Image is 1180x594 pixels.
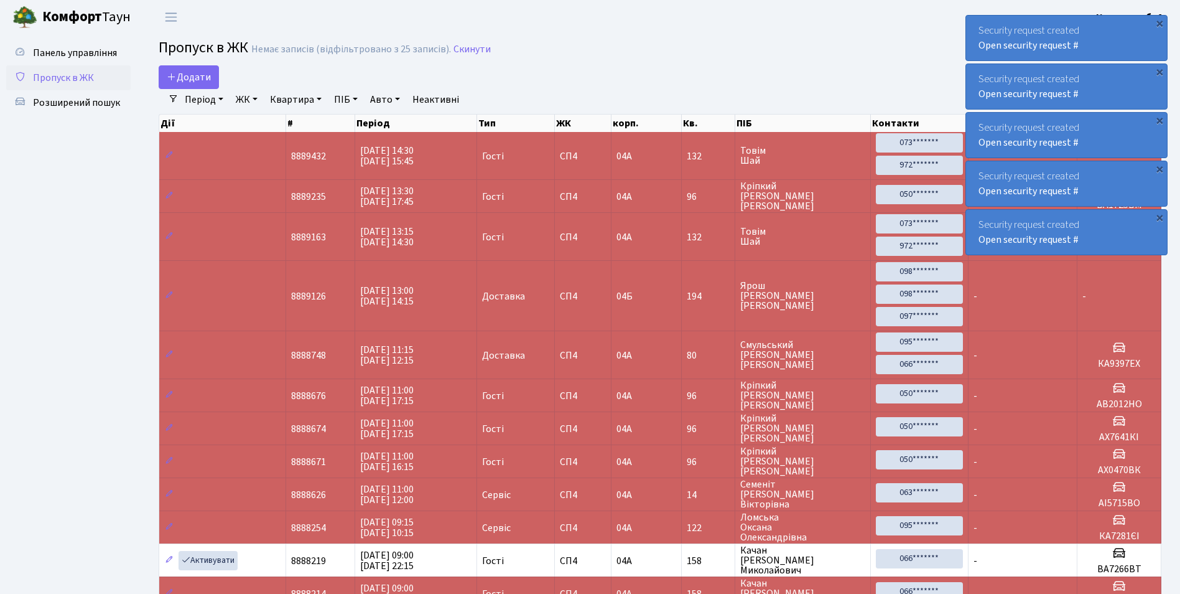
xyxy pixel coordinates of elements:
[482,523,511,533] span: Сервіс
[560,151,606,161] span: СП4
[482,391,504,401] span: Гості
[560,232,606,242] span: СП4
[560,424,606,434] span: СП4
[1096,11,1165,24] b: Консьєрж б. 4.
[560,391,606,401] span: СП4
[291,521,326,535] span: 8888254
[1082,290,1086,303] span: -
[740,281,865,311] span: Ярош [PERSON_NAME] [PERSON_NAME]
[978,136,1079,149] a: Open security request #
[360,450,414,474] span: [DATE] 11:00 [DATE] 16:15
[687,232,730,242] span: 132
[687,192,730,202] span: 96
[6,90,131,115] a: Розширений пошук
[1082,464,1156,476] h5: АХ0470ВК
[740,380,865,410] span: Кріпкий [PERSON_NAME] [PERSON_NAME]
[159,65,219,89] a: Додати
[687,351,730,361] span: 80
[360,184,414,209] span: [DATE] 13:30 [DATE] 17:45
[360,343,414,367] span: [DATE] 11:15 [DATE] 12:15
[482,232,504,242] span: Гості
[978,87,1079,101] a: Open security request #
[33,46,117,60] span: Панель управління
[966,64,1167,109] div: Security request created
[482,424,504,434] span: Гості
[180,89,228,110] a: Період
[291,554,326,568] span: 8888219
[265,89,327,110] a: Квартира
[33,96,120,110] span: Розширений пошук
[735,115,871,132] th: ПІБ
[453,44,491,55] a: Скинути
[482,457,504,467] span: Гості
[251,44,451,55] div: Немає записів (відфільтровано з 25 записів).
[740,181,865,211] span: Кріпкий [PERSON_NAME] [PERSON_NAME]
[1082,398,1156,410] h5: АВ2012НО
[291,349,326,362] span: 8888748
[978,39,1079,52] a: Open security request #
[231,89,262,110] a: ЖК
[560,351,606,361] span: СП4
[291,389,326,403] span: 8888676
[973,521,977,535] span: -
[966,210,1167,255] div: Security request created
[560,291,606,301] span: СП4
[740,512,865,542] span: Ломська Оксана Олександрівна
[560,556,606,566] span: СП4
[616,422,632,436] span: 04А
[1082,358,1156,370] h5: КА9397ЕХ
[616,488,632,502] span: 04А
[360,144,414,168] span: [DATE] 14:30 [DATE] 15:45
[1082,431,1156,443] h5: АХ7641КІ
[871,115,969,132] th: Контакти
[616,349,632,362] span: 04А
[291,488,326,502] span: 8888626
[555,115,611,132] th: ЖК
[482,192,504,202] span: Гості
[33,71,94,85] span: Пропуск в ЖК
[291,190,326,204] span: 8889235
[329,89,363,110] a: ПІБ
[687,556,730,566] span: 158
[687,391,730,401] span: 96
[360,384,414,408] span: [DATE] 11:00 [DATE] 17:15
[560,490,606,500] span: СП4
[482,351,525,361] span: Доставка
[360,549,414,573] span: [DATE] 09:00 [DATE] 22:15
[978,184,1079,198] a: Open security request #
[167,70,211,84] span: Додати
[1153,211,1166,224] div: ×
[740,146,865,166] span: Товім Шай
[616,230,632,244] span: 04А
[1153,17,1166,29] div: ×
[687,523,730,533] span: 122
[291,290,326,303] span: 8889126
[355,115,476,132] th: Період
[966,161,1167,206] div: Security request created
[560,523,606,533] span: СП4
[740,479,865,509] span: Семеніт [PERSON_NAME] Вікторівна
[360,417,414,441] span: [DATE] 11:00 [DATE] 17:15
[966,16,1167,60] div: Security request created
[291,230,326,244] span: 8889163
[1096,10,1165,25] a: Консьєрж б. 4.
[966,113,1167,158] div: Security request created
[1153,65,1166,78] div: ×
[978,233,1079,247] a: Open security request #
[291,455,326,469] span: 8888671
[1153,163,1166,175] div: ×
[973,290,977,303] span: -
[482,556,504,566] span: Гості
[159,115,286,132] th: Дії
[365,89,405,110] a: Авто
[1082,497,1156,509] h5: АІ5715ВО
[687,424,730,434] span: 96
[740,413,865,443] span: Кріпкий [PERSON_NAME] [PERSON_NAME]
[616,455,632,469] span: 04А
[687,291,730,301] span: 194
[42,7,131,28] span: Таун
[687,151,730,161] span: 132
[560,457,606,467] span: СП4
[611,115,682,132] th: корп.
[616,554,632,568] span: 04А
